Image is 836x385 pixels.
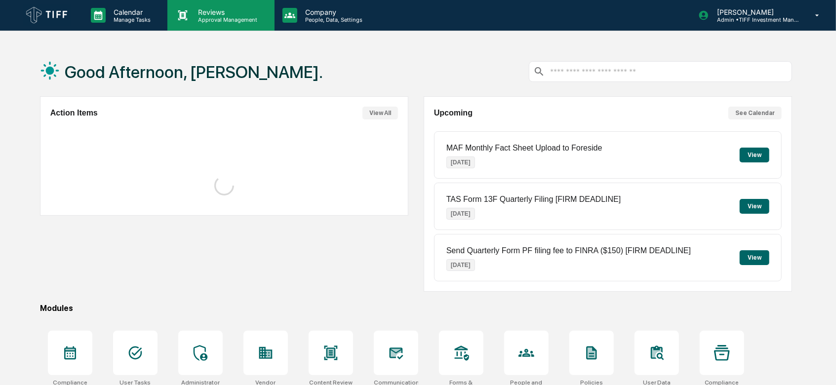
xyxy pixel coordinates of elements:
[446,208,475,220] p: [DATE]
[446,195,621,204] p: TAS Form 13F Quarterly Filing [FIRM DEADLINE]
[740,250,769,265] button: View
[65,62,323,82] h1: Good Afternoon, [PERSON_NAME].
[434,109,473,117] h2: Upcoming
[740,199,769,214] button: View
[709,16,801,23] p: Admin • TIFF Investment Management
[40,304,793,313] div: Modules
[446,246,691,255] p: Send Quarterly Form PF filing fee to FINRA ($150) [FIRM DEADLINE]
[728,107,782,119] button: See Calendar
[446,144,602,153] p: MAF Monthly Fact Sheet Upload to Foreside
[362,107,398,119] button: View All
[297,8,367,16] p: Company
[709,8,801,16] p: [PERSON_NAME]
[24,4,71,26] img: logo
[70,54,119,62] a: Powered byPylon
[191,16,263,23] p: Approval Management
[50,109,98,117] h2: Action Items
[446,259,475,271] p: [DATE]
[98,54,119,62] span: Pylon
[106,8,156,16] p: Calendar
[191,8,263,16] p: Reviews
[297,16,367,23] p: People, Data, Settings
[740,148,769,162] button: View
[106,16,156,23] p: Manage Tasks
[446,156,475,168] p: [DATE]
